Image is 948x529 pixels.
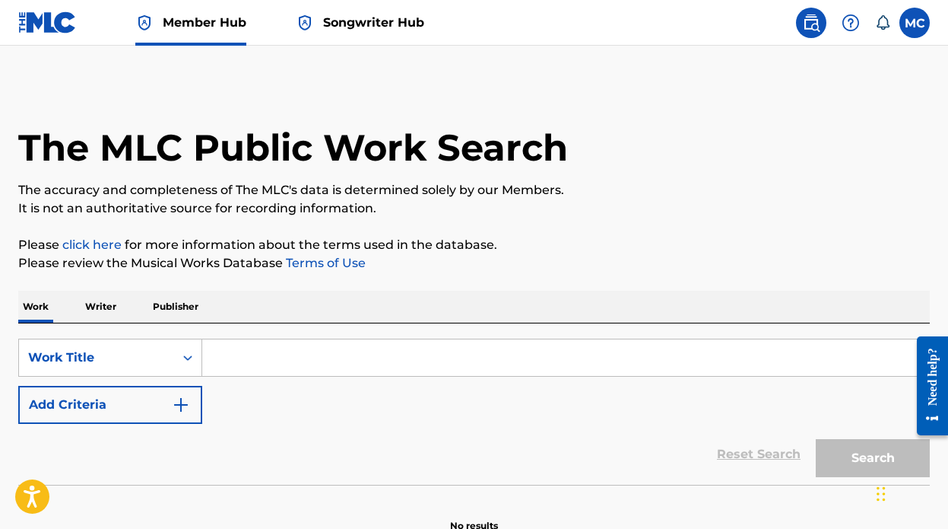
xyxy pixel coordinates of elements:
iframe: Chat Widget [872,456,948,529]
img: MLC Logo [18,11,77,33]
p: It is not an authoritative source for recording information. [18,199,930,218]
span: Songwriter Hub [323,14,424,31]
div: User Menu [899,8,930,38]
iframe: Resource Center [905,325,948,448]
a: click here [62,237,122,252]
form: Search Form [18,339,930,485]
a: Public Search [796,8,826,38]
p: Please review the Musical Works Database [18,254,930,272]
img: Top Rightsholder [135,14,154,32]
span: Member Hub [163,14,246,31]
img: 9d2ae6d4665cec9f34b9.svg [172,396,190,414]
button: Add Criteria [18,386,202,424]
div: Work Title [28,349,165,367]
p: The accuracy and completeness of The MLC's data is determined solely by our Members. [18,181,930,199]
h1: The MLC Public Work Search [18,125,568,170]
p: Please for more information about the terms used in the database. [18,236,930,254]
p: Publisher [148,291,203,323]
div: Notifications [875,15,890,30]
a: Terms of Use [283,256,366,270]
p: Writer [81,291,121,323]
img: search [802,14,820,32]
p: Work [18,291,53,323]
img: Top Rightsholder [296,14,314,32]
div: Help [835,8,866,38]
img: help [842,14,860,32]
div: Drag [877,471,886,517]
